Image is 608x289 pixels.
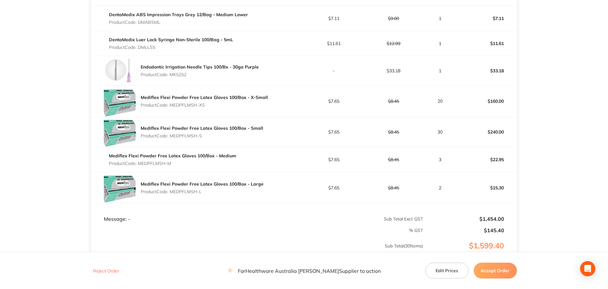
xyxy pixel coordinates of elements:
[304,129,364,135] p: $7.65
[424,241,517,263] p: $1,599.40
[424,68,457,73] p: 1
[458,124,517,140] p: $240.00
[458,36,517,51] p: $11.61
[91,243,423,261] p: Sub Total ( 30 Items)
[304,185,364,190] p: $7.65
[91,203,304,222] td: Message: -
[91,228,423,233] p: % GST
[109,12,248,17] a: DentaMedix ABS Impression Trays Grey 12/Bag - Medium Lower
[304,41,364,46] p: $11.61
[304,16,364,21] p: $7.11
[91,268,121,274] button: Reject Order
[104,86,136,117] img: bTJrNWt2eg
[424,227,504,233] p: $145.40
[141,72,259,77] p: Product Code: MK5252
[424,157,457,162] p: 3
[424,99,457,104] p: 20
[364,185,423,190] p: $8.45
[104,172,136,203] img: NHhiOWUzbw
[304,216,423,221] p: Sub Total Excl. GST
[458,11,517,26] p: $7.11
[228,268,381,274] p: For Healthware Australia [PERSON_NAME] Supplier to action
[104,117,136,147] img: Z2RyY2ZmNQ
[141,64,259,70] a: Endodontic Irrigation Needle Tips 100/Bx - 30ga Purple
[141,181,264,187] a: Mediflex Flexi Powder Free Latex Gloves 100/Box - Large
[424,16,457,21] p: 1
[458,63,517,78] p: $33.18
[474,263,517,279] button: Accept Order
[364,99,423,104] p: $8.45
[424,185,457,190] p: 2
[425,263,469,279] button: Edit Prices
[364,157,423,162] p: $8.45
[364,41,423,46] p: $12.09
[109,153,236,159] a: Mediflex Flexi Powder Free Latex Gloves 100/Box - Medium
[458,180,517,195] p: $15.30
[109,45,233,50] p: Product Code: DMLLS5
[141,189,264,194] p: Product Code: MEDPFLMSH-L
[109,20,248,25] p: Product Code: DMABSML
[109,37,233,43] a: DentaMedix Luer Lock Syringe Non-Sterile 100/Bag - 5mL
[364,68,423,73] p: $33.18
[141,102,268,108] p: Product Code: MEDPFLMSH-XS
[580,261,595,276] div: Open Intercom Messenger
[304,99,364,104] p: $7.65
[104,56,136,85] img: MGQ1NTkweg
[424,129,457,135] p: 30
[458,94,517,109] p: $160.00
[304,157,364,162] p: $7.65
[304,68,364,73] p: -
[364,16,423,21] p: $9.00
[424,41,457,46] p: 1
[364,129,423,135] p: $8.45
[424,216,504,222] p: $1,454.00
[458,152,517,167] p: $22.95
[141,95,268,100] a: Mediflex Flexi Powder Free Latex Gloves 100/Box - X-Small
[141,125,263,131] a: Mediflex Flexi Powder Free Latex Gloves 100/Box - Small
[109,161,236,166] p: Product Code: MEDPFLMSH-M
[141,133,263,138] p: Product Code: MEDPFLMSH-S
